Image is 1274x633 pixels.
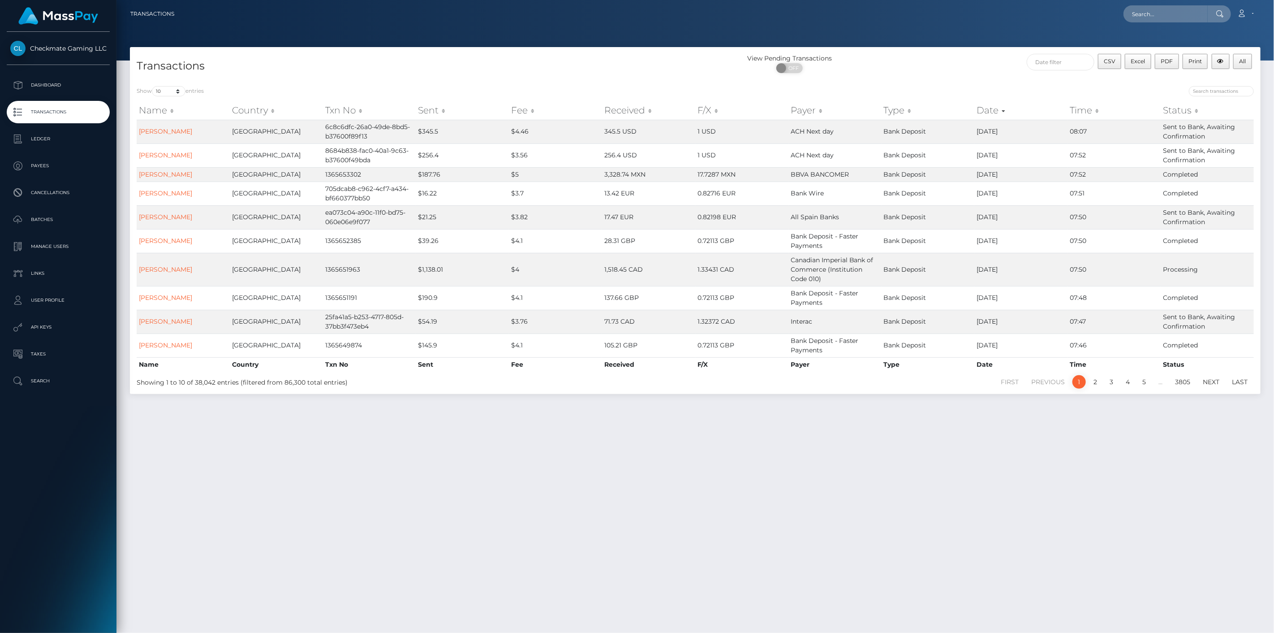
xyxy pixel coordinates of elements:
[230,253,323,286] td: [GEOGRAPHIC_DATA]
[1161,229,1254,253] td: Completed
[323,101,416,119] th: Txn No: activate to sort column ascending
[974,310,1067,334] td: [DATE]
[323,182,416,205] td: 705dcab8-c962-4cf7-a434-bf660377bb50
[139,317,192,325] a: [PERSON_NAME]
[18,7,98,25] img: MassPay Logo
[1089,375,1102,389] a: 2
[139,170,192,178] a: [PERSON_NAME]
[788,357,882,372] th: Payer
[1067,253,1161,286] td: 07:50
[323,167,416,182] td: 1365653302
[10,240,106,253] p: Manage Users
[695,182,788,205] td: 0.82716 EUR
[7,74,110,96] a: Dashboard
[1161,253,1254,286] td: Processing
[10,267,106,280] p: Links
[10,213,106,226] p: Batches
[139,151,192,159] a: [PERSON_NAME]
[1067,182,1161,205] td: 07:51
[602,101,695,119] th: Received: activate to sort column ascending
[1188,58,1202,65] span: Print
[602,253,695,286] td: 1,518.45 CAD
[695,54,884,63] div: View Pending Transactions
[509,357,602,372] th: Fee
[974,101,1067,119] th: Date: activate to sort column ascending
[7,289,110,312] a: User Profile
[791,213,839,221] span: All Spain Banks
[137,101,230,119] th: Name: activate to sort column ascending
[10,186,106,199] p: Cancellations
[7,370,110,392] a: Search
[791,256,874,283] span: Canadian Imperial Bank of Commerce (Institution Code 010)
[1170,375,1195,389] a: 3805
[1072,375,1086,389] a: 1
[7,235,110,258] a: Manage Users
[882,167,975,182] td: Bank Deposit
[882,182,975,205] td: Bank Deposit
[416,182,509,205] td: $16.22
[974,205,1067,229] td: [DATE]
[230,334,323,357] td: [GEOGRAPHIC_DATA]
[416,334,509,357] td: $145.9
[137,374,594,387] div: Showing 1 to 10 of 38,042 entries (filtered from 86,300 total entries)
[7,316,110,338] a: API Keys
[695,286,788,310] td: 0.72113 GBP
[139,237,192,245] a: [PERSON_NAME]
[323,286,416,310] td: 1365651191
[1098,54,1122,69] button: CSV
[882,101,975,119] th: Type: activate to sort column ascending
[7,128,110,150] a: Ledger
[695,205,788,229] td: 0.82198 EUR
[791,232,859,250] span: Bank Deposit - Faster Payments
[1233,54,1252,69] button: All
[10,374,106,388] p: Search
[416,253,509,286] td: $1,138.01
[791,317,812,325] span: Interac
[1067,167,1161,182] td: 07:52
[416,120,509,143] td: $345.5
[602,120,695,143] td: 345.5 USD
[10,41,26,56] img: Checkmate Gaming LLC
[882,334,975,357] td: Bank Deposit
[974,167,1067,182] td: [DATE]
[323,253,416,286] td: 1365651963
[695,143,788,167] td: 1 USD
[139,127,192,135] a: [PERSON_NAME]
[509,205,602,229] td: $3.82
[230,357,323,372] th: Country
[1227,375,1252,389] a: Last
[7,182,110,204] a: Cancellations
[781,63,804,73] span: OFF
[602,286,695,310] td: 137.66 GBP
[230,205,323,229] td: [GEOGRAPHIC_DATA]
[139,341,192,349] a: [PERSON_NAME]
[509,286,602,310] td: $4.1
[7,101,110,123] a: Transactions
[1198,375,1224,389] a: Next
[1123,5,1208,22] input: Search...
[1125,54,1151,69] button: Excel
[7,262,110,285] a: Links
[882,205,975,229] td: Bank Deposit
[695,229,788,253] td: 0.72113 GBP
[695,167,788,182] td: 17.7287 MXN
[791,189,824,197] span: Bank Wire
[416,101,509,119] th: Sent: activate to sort column ascending
[1161,334,1254,357] td: Completed
[1067,286,1161,310] td: 07:48
[602,143,695,167] td: 256.4 USD
[791,289,859,307] span: Bank Deposit - Faster Payments
[139,265,192,273] a: [PERSON_NAME]
[788,101,882,119] th: Payer: activate to sort column ascending
[1067,229,1161,253] td: 07:50
[509,101,602,119] th: Fee: activate to sort column ascending
[882,310,975,334] td: Bank Deposit
[509,143,602,167] td: $3.56
[1161,167,1254,182] td: Completed
[509,167,602,182] td: $5
[230,120,323,143] td: [GEOGRAPHIC_DATA]
[1067,120,1161,143] td: 08:07
[323,357,416,372] th: Txn No
[1161,205,1254,229] td: Sent to Bank, Awaiting Confirmation
[509,120,602,143] td: $4.46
